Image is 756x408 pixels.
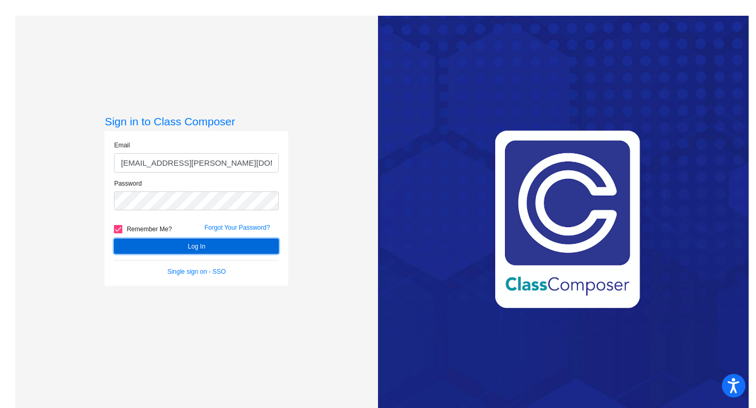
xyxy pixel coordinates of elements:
button: Log In [114,239,279,254]
a: Single sign on - SSO [167,268,226,275]
a: Forgot Your Password? [204,224,270,231]
h3: Sign in to Class Composer [104,115,288,128]
label: Password [114,179,142,188]
span: Remember Me? [127,223,172,235]
label: Email [114,141,130,150]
